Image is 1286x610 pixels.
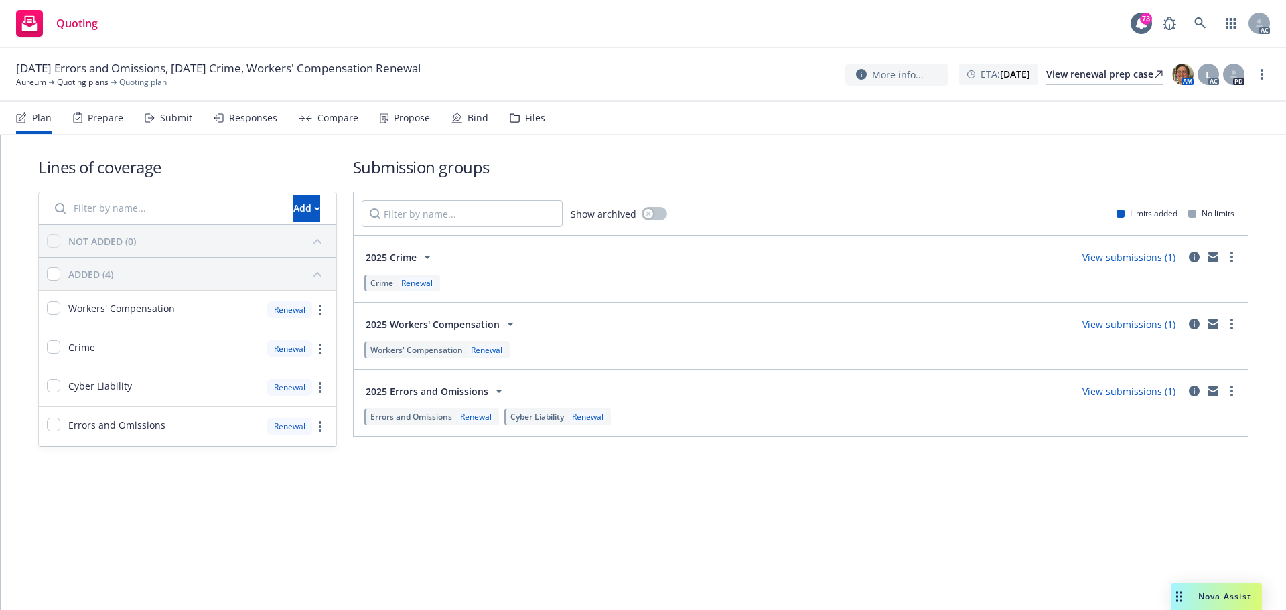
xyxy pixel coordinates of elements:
div: Bind [468,112,488,123]
div: Responses [229,112,277,123]
button: NOT ADDED (0) [68,230,328,252]
div: Renewal [468,344,505,356]
button: 2025 Crime [362,244,439,271]
a: circleInformation [1186,383,1202,399]
a: more [1254,66,1270,82]
div: Files [525,112,545,123]
div: Plan [32,112,52,123]
span: Crime [68,340,95,354]
button: 2025 Workers' Compensation [362,311,522,337]
div: Renewal [267,418,312,435]
input: Filter by name... [362,200,563,227]
div: Compare [317,112,358,123]
span: 2025 Workers' Compensation [366,317,500,331]
span: Show archived [571,207,636,221]
button: Add [293,195,320,222]
a: View submissions (1) [1082,251,1175,264]
div: Limits added [1117,208,1177,219]
span: 2025 Crime [366,250,417,264]
div: Prepare [88,112,123,123]
input: Filter by name... [47,195,285,222]
a: circleInformation [1186,249,1202,265]
div: Propose [394,112,430,123]
span: Errors and Omissions [68,418,165,432]
a: mail [1205,383,1221,399]
div: Add [293,196,320,221]
span: Crime [370,277,393,289]
div: 73 [1140,13,1152,25]
span: Errors and Omissions [370,411,452,423]
div: Drag to move [1171,583,1188,610]
span: L [1206,68,1211,82]
h1: Submission groups [353,156,1248,178]
div: Submit [160,112,192,123]
a: more [1224,316,1240,332]
div: View renewal prep case [1046,64,1163,84]
span: Cyber Liability [68,379,132,393]
a: mail [1205,249,1221,265]
a: View submissions (1) [1082,318,1175,331]
button: Nova Assist [1171,583,1262,610]
a: more [312,341,328,357]
span: ETA : [981,67,1030,81]
span: Nova Assist [1198,591,1251,602]
span: Quoting plan [119,76,167,88]
a: Search [1187,10,1214,37]
span: Workers' Compensation [68,301,175,315]
button: More info... [845,64,948,86]
strong: [DATE] [1000,68,1030,80]
a: more [1224,383,1240,399]
img: photo [1172,64,1194,85]
a: Quoting plans [57,76,109,88]
a: more [312,302,328,318]
span: More info... [872,68,924,82]
a: mail [1205,316,1221,332]
span: Workers' Compensation [370,344,463,356]
div: Renewal [267,379,312,396]
a: Aureum [16,76,46,88]
span: Quoting [56,18,98,29]
div: NOT ADDED (0) [68,234,136,248]
button: ADDED (4) [68,263,328,285]
a: Switch app [1218,10,1244,37]
div: Renewal [267,340,312,357]
a: View submissions (1) [1082,385,1175,398]
span: Cyber Liability [510,411,564,423]
div: Renewal [457,411,494,423]
a: circleInformation [1186,316,1202,332]
div: Renewal [569,411,606,423]
button: 2025 Errors and Omissions [362,378,511,404]
a: View renewal prep case [1046,64,1163,85]
div: Renewal [399,277,435,289]
a: Quoting [11,5,103,42]
div: Renewal [267,301,312,318]
a: more [312,380,328,396]
a: more [1224,249,1240,265]
div: No limits [1188,208,1234,219]
span: 2025 Errors and Omissions [366,384,488,398]
h1: Lines of coverage [38,156,337,178]
span: [DATE] Errors and Omissions, [DATE] Crime, Workers' Compensation Renewal [16,60,421,76]
a: more [312,418,328,435]
a: Report a Bug [1156,10,1183,37]
div: ADDED (4) [68,267,113,281]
